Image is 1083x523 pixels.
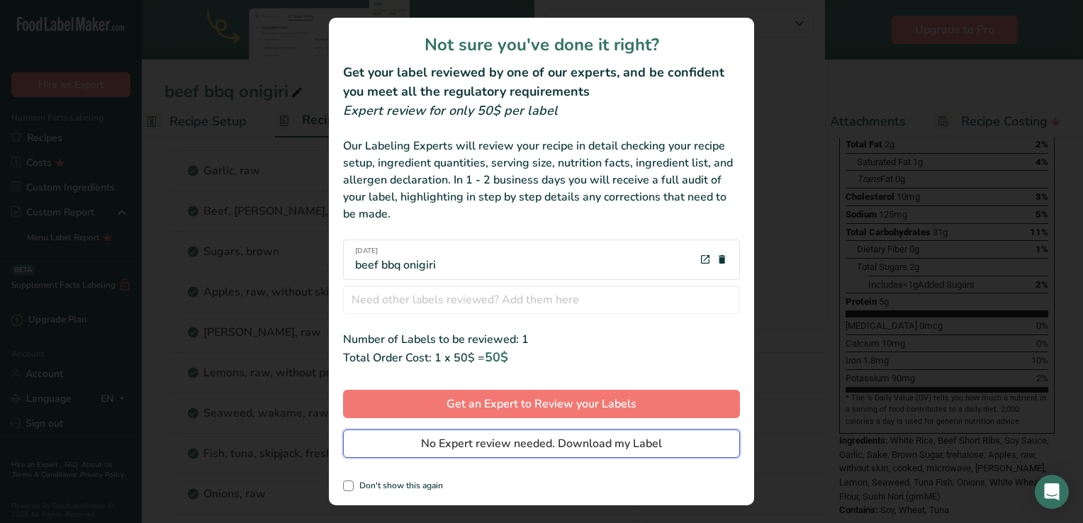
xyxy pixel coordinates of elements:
[355,246,436,274] div: beef bbq onigiri
[355,246,436,257] span: [DATE]
[354,480,443,491] span: Don't show this again
[343,101,740,120] div: Expert review for only 50$ per label
[343,286,740,314] input: Need other labels reviewed? Add them here
[485,349,508,366] span: 50$
[447,395,636,412] span: Get an Expert to Review your Labels
[1035,475,1069,509] div: Open Intercom Messenger
[343,390,740,418] button: Get an Expert to Review your Labels
[343,32,740,57] h1: Not sure you've done it right?
[343,429,740,458] button: No Expert review needed. Download my Label
[421,435,662,452] span: No Expert review needed. Download my Label
[343,348,740,367] div: Total Order Cost: 1 x 50$ =
[343,63,740,101] h2: Get your label reviewed by one of our experts, and be confident you meet all the regulatory requi...
[343,137,740,223] div: Our Labeling Experts will review your recipe in detail checking your recipe setup, ingredient qua...
[343,331,740,348] div: Number of Labels to be reviewed: 1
